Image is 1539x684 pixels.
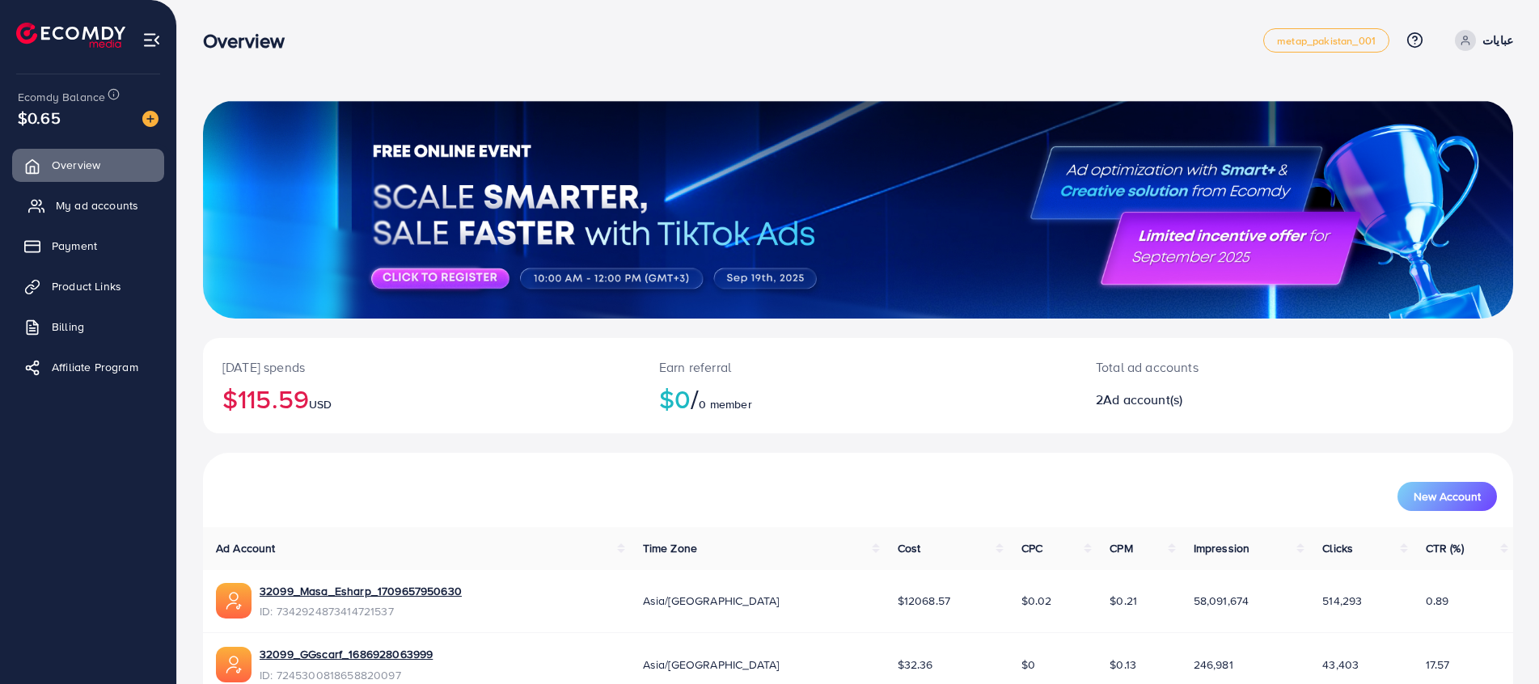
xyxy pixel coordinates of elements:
[260,583,462,599] a: 32099_Masa_Esharp_1709657950630
[216,647,252,682] img: ic-ads-acc.e4c84228.svg
[52,278,121,294] span: Product Links
[52,359,138,375] span: Affiliate Program
[1322,657,1359,673] span: 43,403
[1322,540,1353,556] span: Clicks
[12,351,164,383] a: Affiliate Program
[898,657,933,673] span: $32.36
[216,540,276,556] span: Ad Account
[222,357,620,377] p: [DATE] spends
[222,383,620,414] h2: $115.59
[142,31,161,49] img: menu
[659,357,1057,377] p: Earn referral
[309,396,332,412] span: USD
[1482,31,1513,50] p: عبايات
[216,583,252,619] img: ic-ads-acc.e4c84228.svg
[1021,540,1042,556] span: CPC
[52,157,100,173] span: Overview
[898,540,921,556] span: Cost
[12,310,164,343] a: Billing
[1470,611,1527,672] iframe: Chat
[260,646,433,662] a: 32099_GGscarf_1686928063999
[18,106,61,129] span: $0.65
[659,383,1057,414] h2: $0
[12,149,164,181] a: Overview
[1096,357,1385,377] p: Total ad accounts
[643,540,697,556] span: Time Zone
[142,111,159,127] img: image
[12,270,164,302] a: Product Links
[1103,391,1182,408] span: Ad account(s)
[1194,540,1250,556] span: Impression
[1194,657,1233,673] span: 246,981
[898,593,950,609] span: $12068.57
[16,23,125,48] img: logo
[203,29,298,53] h3: Overview
[260,667,433,683] span: ID: 7245300818658820097
[1096,392,1385,407] h2: 2
[52,238,97,254] span: Payment
[1426,657,1450,673] span: 17.57
[1263,28,1389,53] a: metap_pakistan_001
[1021,593,1052,609] span: $0.02
[56,197,138,213] span: My ad accounts
[1397,482,1497,511] button: New Account
[1426,593,1449,609] span: 0.89
[1322,593,1362,609] span: 514,293
[260,603,462,619] span: ID: 7342924873414721537
[1426,540,1464,556] span: CTR (%)
[12,230,164,262] a: Payment
[1110,540,1132,556] span: CPM
[1021,657,1035,673] span: $0
[1194,593,1249,609] span: 58,091,674
[52,319,84,335] span: Billing
[1448,30,1513,51] a: عبايات
[643,593,780,609] span: Asia/[GEOGRAPHIC_DATA]
[12,189,164,222] a: My ad accounts
[1110,593,1137,609] span: $0.21
[699,396,751,412] span: 0 member
[18,89,105,105] span: Ecomdy Balance
[1277,36,1376,46] span: metap_pakistan_001
[691,380,699,417] span: /
[643,657,780,673] span: Asia/[GEOGRAPHIC_DATA]
[1110,657,1136,673] span: $0.13
[1414,491,1481,502] span: New Account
